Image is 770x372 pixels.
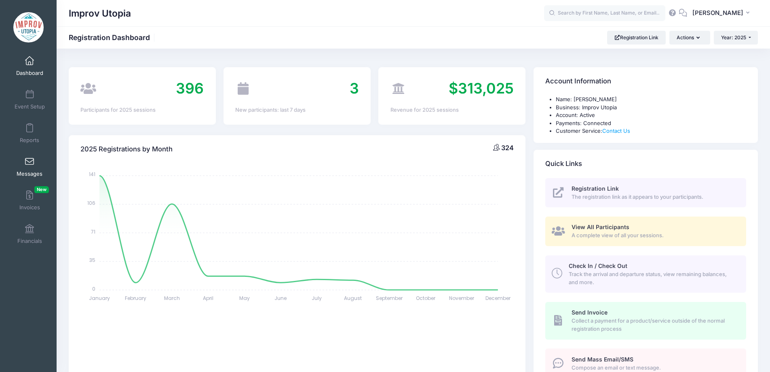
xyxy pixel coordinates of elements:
tspan: August [344,295,362,302]
span: [PERSON_NAME] [692,9,743,17]
h1: Registration Dashboard [69,33,157,42]
tspan: September [376,295,403,302]
h4: Account Information [545,70,611,93]
h4: Quick Links [545,152,582,175]
h1: Improv Utopia [69,4,131,23]
div: Participants for 2025 sessions [80,106,204,114]
li: Account: Active [556,111,746,119]
a: View All Participants A complete view of all your sessions. [545,217,746,246]
span: Send Invoice [572,309,608,316]
a: Check In / Check Out Track the arrival and departure status, view remaining balances, and more. [545,255,746,293]
a: Event Setup [11,85,49,114]
a: Contact Us [602,128,630,134]
tspan: March [164,295,180,302]
tspan: 141 [89,171,95,178]
div: New participants: last 7 days [235,106,359,114]
tspan: January [89,295,110,302]
span: Financials [17,238,42,244]
span: $313,025 [449,79,514,97]
li: Payments: Connected [556,119,746,128]
tspan: 71 [91,228,95,235]
a: Reports [11,119,49,147]
li: Name: [PERSON_NAME] [556,96,746,104]
a: Financials [11,220,49,248]
button: Actions [669,31,710,45]
h4: 2025 Registrations by Month [80,138,173,161]
li: Customer Service: [556,127,746,135]
span: Messages [17,170,42,177]
tspan: November [449,295,475,302]
span: Check In / Check Out [569,262,627,269]
span: Registration Link [572,185,619,192]
div: Revenue for 2025 sessions [390,106,514,114]
span: Dashboard [16,70,43,77]
a: Send Invoice Collect a payment for a product/service outside of the normal registration process [545,302,746,339]
span: Year: 2025 [721,34,746,40]
span: Reports [20,137,39,144]
img: Improv Utopia [13,12,44,43]
span: A complete view of all your sessions. [572,232,737,240]
button: [PERSON_NAME] [687,4,758,23]
span: 396 [176,79,204,97]
button: Year: 2025 [714,31,758,45]
span: Collect a payment for a product/service outside of the normal registration process [572,317,737,333]
tspan: April [203,295,213,302]
span: Event Setup [15,103,45,110]
span: 324 [501,144,514,152]
a: Dashboard [11,52,49,80]
a: Registration Link The registration link as it appears to your participants. [545,178,746,208]
tspan: February [125,295,146,302]
span: 3 [350,79,359,97]
tspan: June [274,295,287,302]
a: Registration Link [607,31,666,45]
span: The registration link as it appears to your participants. [572,193,737,201]
li: Business: Improv Utopia [556,104,746,112]
tspan: December [485,295,511,302]
span: View All Participants [572,223,629,230]
tspan: October [416,295,436,302]
a: InvoicesNew [11,186,49,215]
span: Compose an email or text message. [572,364,737,372]
input: Search by First Name, Last Name, or Email... [544,5,665,21]
tspan: May [239,295,250,302]
tspan: July [312,295,322,302]
tspan: 35 [89,257,95,264]
span: Invoices [19,204,40,211]
span: Track the arrival and departure status, view remaining balances, and more. [569,270,737,286]
tspan: 106 [87,200,95,206]
span: Send Mass Email/SMS [572,356,633,363]
tspan: 0 [92,285,95,292]
a: Messages [11,153,49,181]
span: New [34,186,49,193]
